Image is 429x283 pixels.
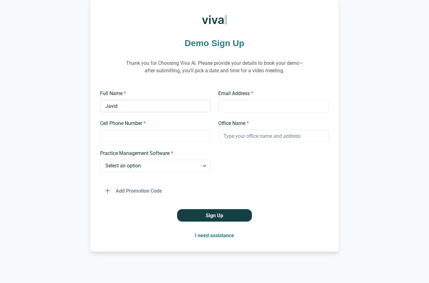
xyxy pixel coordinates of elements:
input: Type your office name and address [218,130,329,142]
h1: Demo Sign Up [100,37,329,49]
label: Full Name [100,90,207,97]
label: Office Name [218,120,325,127]
button: I need assistance [190,229,239,242]
button: Sign Up [177,209,252,222]
label: Cell Phone Number [100,120,207,127]
label: Practice Management Software [100,150,207,157]
button: Add Promotion Code [100,185,167,197]
label: Email Address [218,90,325,97]
p: Thank you for Choosing Viva AI. Please provide your details to book your demo—after submitting, y... [121,52,308,82]
img: Viva AI Logo [202,7,227,32]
